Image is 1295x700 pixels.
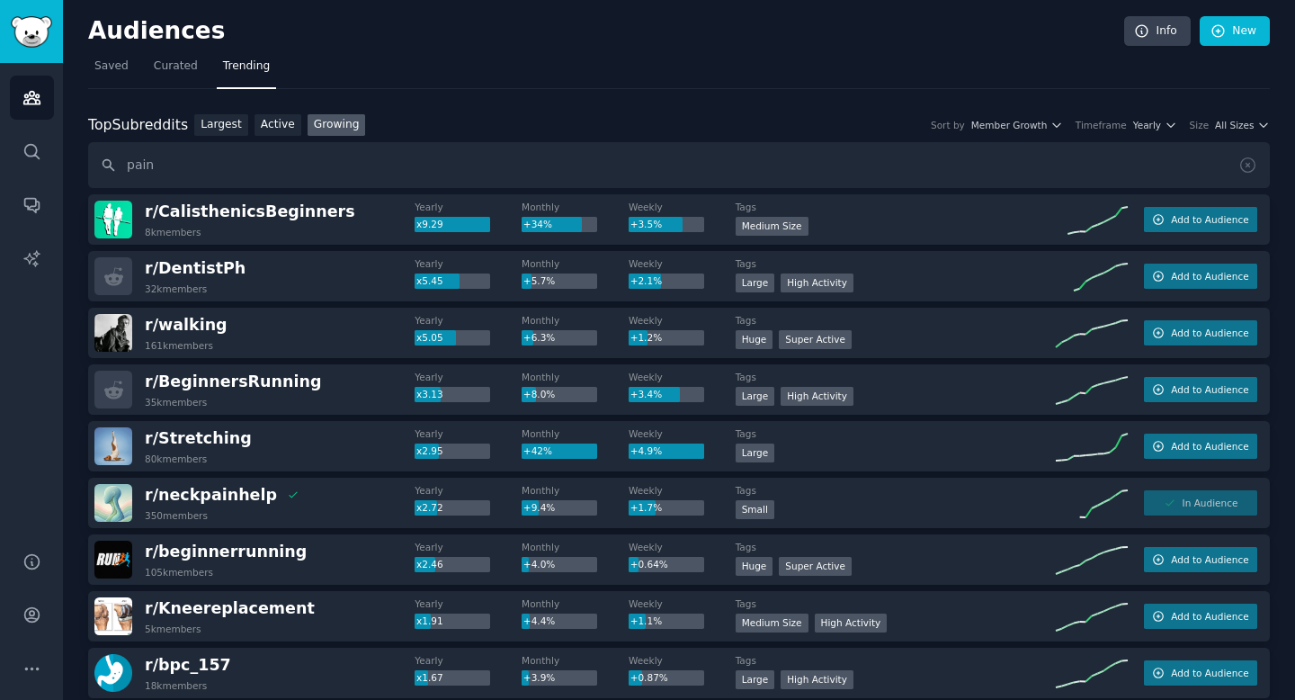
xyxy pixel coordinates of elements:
[1215,119,1254,131] span: All Sizes
[415,201,522,213] dt: Yearly
[1076,119,1127,131] div: Timeframe
[145,396,207,408] div: 35k members
[1144,377,1257,402] button: Add to Audience
[630,389,662,399] span: +3.4%
[629,654,736,667] dt: Weekly
[630,672,668,683] span: +0.87%
[145,486,277,504] span: r/ neckpainhelp
[1171,383,1248,396] span: Add to Audience
[736,670,775,689] div: Large
[88,142,1270,188] input: Search name, description, topic
[145,259,246,277] span: r/ DentistPh
[1144,264,1257,289] button: Add to Audience
[781,670,853,689] div: High Activity
[1215,119,1270,131] button: All Sizes
[1124,16,1191,47] a: Info
[523,219,552,229] span: +34%
[415,597,522,610] dt: Yearly
[415,427,522,440] dt: Yearly
[1190,119,1210,131] div: Size
[630,332,662,343] span: +1.2%
[147,52,204,89] a: Curated
[1144,604,1257,629] button: Add to Audience
[629,427,736,440] dt: Weekly
[1144,434,1257,459] button: Add to Audience
[145,226,201,238] div: 8k members
[145,339,213,352] div: 161k members
[736,274,775,292] div: Large
[736,387,775,406] div: Large
[1144,320,1257,346] button: Add to Audience
[416,332,443,343] span: x5.05
[223,58,270,75] span: Trending
[145,429,252,447] span: r/ Stretching
[736,427,1056,440] dt: Tags
[416,615,443,626] span: x1.91
[415,371,522,383] dt: Yearly
[415,257,522,270] dt: Yearly
[416,445,443,456] span: x2.95
[736,541,1056,553] dt: Tags
[94,597,132,635] img: Kneereplacement
[523,389,555,399] span: +8.0%
[629,201,736,213] dt: Weekly
[629,597,736,610] dt: Weekly
[971,119,1063,131] button: Member Growth
[781,274,853,292] div: High Activity
[416,389,443,399] span: x3.13
[255,114,301,137] a: Active
[971,119,1048,131] span: Member Growth
[523,445,552,456] span: +42%
[1171,667,1248,679] span: Add to Audience
[523,275,555,286] span: +5.7%
[416,502,443,513] span: x2.72
[1171,213,1248,226] span: Add to Audience
[1171,610,1248,623] span: Add to Audience
[522,597,629,610] dt: Monthly
[1171,327,1248,339] span: Add to Audience
[736,500,774,519] div: Small
[1133,119,1161,131] span: Yearly
[94,654,132,692] img: bpc_157
[145,453,207,465] div: 80k members
[145,543,307,561] span: r/ beginnerrunning
[629,484,736,497] dt: Weekly
[308,114,366,137] a: Growing
[523,559,555,570] span: +4.0%
[522,541,629,553] dt: Monthly
[523,332,555,343] span: +6.3%
[1171,440,1248,453] span: Add to Audience
[88,114,188,137] div: Top Subreddits
[415,541,522,553] dt: Yearly
[94,484,132,522] img: neckpainhelp
[1144,660,1257,686] button: Add to Audience
[415,484,522,497] dt: Yearly
[416,672,443,683] span: x1.67
[630,219,662,229] span: +3.5%
[145,202,355,220] span: r/ CalisthenicsBeginners
[217,52,276,89] a: Trending
[145,283,207,295] div: 32k members
[630,445,662,456] span: +4.9%
[145,566,213,579] div: 105k members
[1171,270,1248,283] span: Add to Audience
[736,371,1056,383] dt: Tags
[88,52,135,89] a: Saved
[145,623,201,635] div: 5k members
[630,502,662,513] span: +1.7%
[1133,119,1177,131] button: Yearly
[736,330,773,349] div: Huge
[736,201,1056,213] dt: Tags
[523,672,555,683] span: +3.9%
[1200,16,1270,47] a: New
[815,614,888,633] div: High Activity
[416,559,443,570] span: x2.46
[736,597,1056,610] dt: Tags
[1144,207,1257,232] button: Add to Audience
[522,654,629,667] dt: Monthly
[630,615,662,626] span: +1.1%
[416,219,443,229] span: x9.29
[194,114,248,137] a: Largest
[736,654,1056,667] dt: Tags
[416,275,443,286] span: x5.45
